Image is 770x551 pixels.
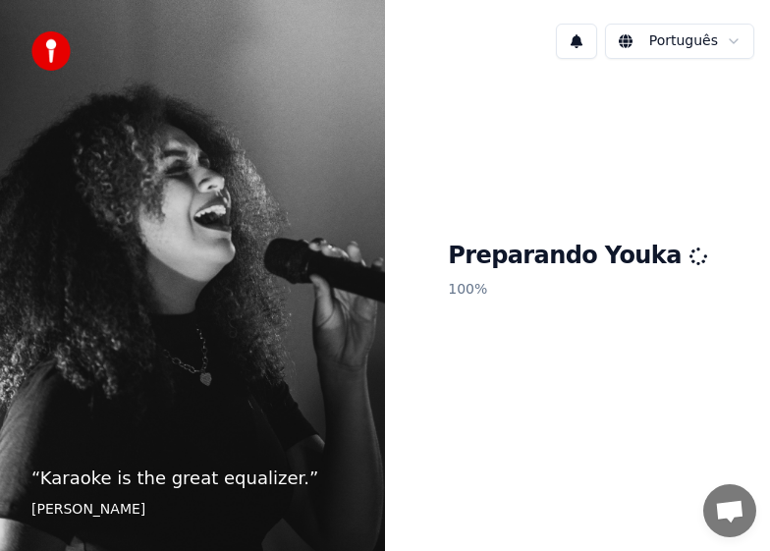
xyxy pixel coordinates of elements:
div: Bate-papo aberto [703,484,756,537]
p: “ Karaoke is the great equalizer. ” [31,465,354,492]
footer: [PERSON_NAME] [31,500,354,520]
p: 100 % [448,272,707,307]
h1: Preparando Youka [448,241,707,272]
img: youka [31,31,71,71]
